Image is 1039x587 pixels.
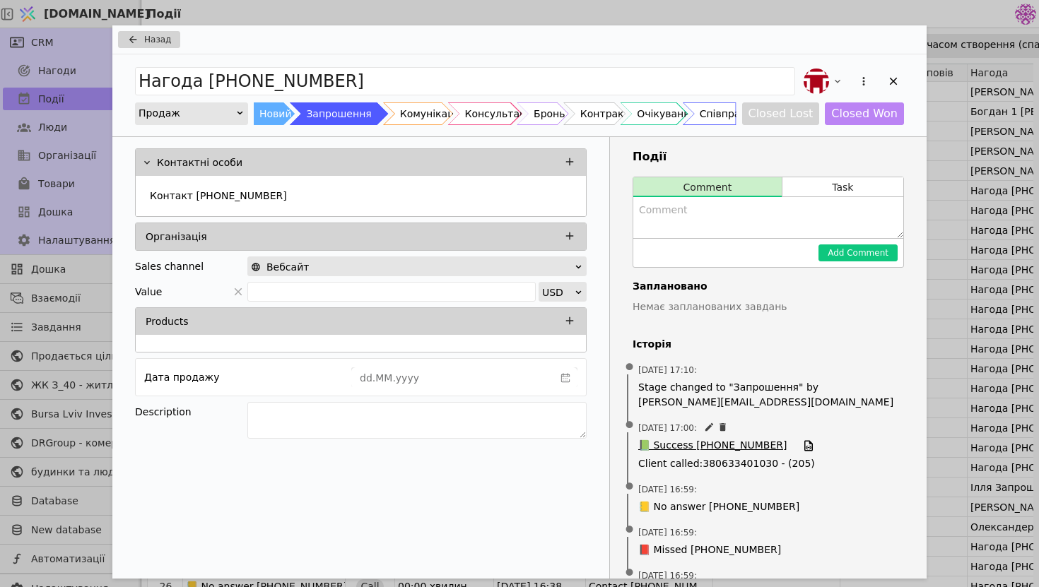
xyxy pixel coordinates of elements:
span: • [623,350,637,386]
span: Назад [144,33,171,46]
span: [DATE] 16:59 : [638,483,697,496]
div: Очікування [637,102,695,125]
button: Add Comment [818,244,898,261]
div: Запрошення [306,102,371,125]
img: online-store.svg [251,262,261,272]
div: Sales channel [135,256,204,276]
h4: Історія [633,337,904,352]
span: 📗 Success [PHONE_NUMBER] [638,438,787,453]
button: Closed Won [825,102,904,125]
button: Task [782,177,903,197]
div: Контракт [580,102,630,125]
div: Add Opportunity [112,25,927,579]
span: Вебсайт [266,257,309,277]
button: Comment [633,177,782,197]
input: dd.MM.yyyy [352,368,554,388]
button: Closed Lost [742,102,820,125]
div: Консультація [464,102,534,125]
div: Дата продажу [144,367,219,387]
span: [DATE] 16:59 : [638,569,697,582]
p: Немає запланованих завдань [633,300,904,314]
img: bo [804,69,829,94]
span: [DATE] 16:59 : [638,526,697,539]
div: Співпраця [700,102,753,125]
span: 📒 No answer [PHONE_NUMBER] [638,499,799,514]
span: [DATE] 17:10 : [638,364,697,376]
span: [DATE] 17:00 : [638,422,697,434]
div: Комунікація [400,102,463,125]
span: • [623,469,637,505]
span: • [623,512,637,548]
p: Контактні особи [157,155,242,170]
span: 📕 Missed [PHONE_NUMBER] [638,542,781,557]
span: Value [135,282,162,302]
h4: Заплановано [633,279,904,294]
p: Products [146,314,188,329]
span: Client called : 380633401030 - (205) [638,456,898,471]
span: • [623,408,637,444]
div: Продаж [139,103,235,123]
div: Description [135,402,247,422]
div: Новий [259,102,292,125]
div: Бронь [534,102,565,125]
h3: Події [633,148,904,165]
p: Контакт [PHONE_NUMBER] [150,189,287,203]
span: Stage changed to "Запрошення" by [PERSON_NAME][EMAIL_ADDRESS][DOMAIN_NAME] [638,380,898,410]
svg: calender simple [560,373,570,383]
div: USD [542,283,574,302]
p: Організація [146,230,207,244]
